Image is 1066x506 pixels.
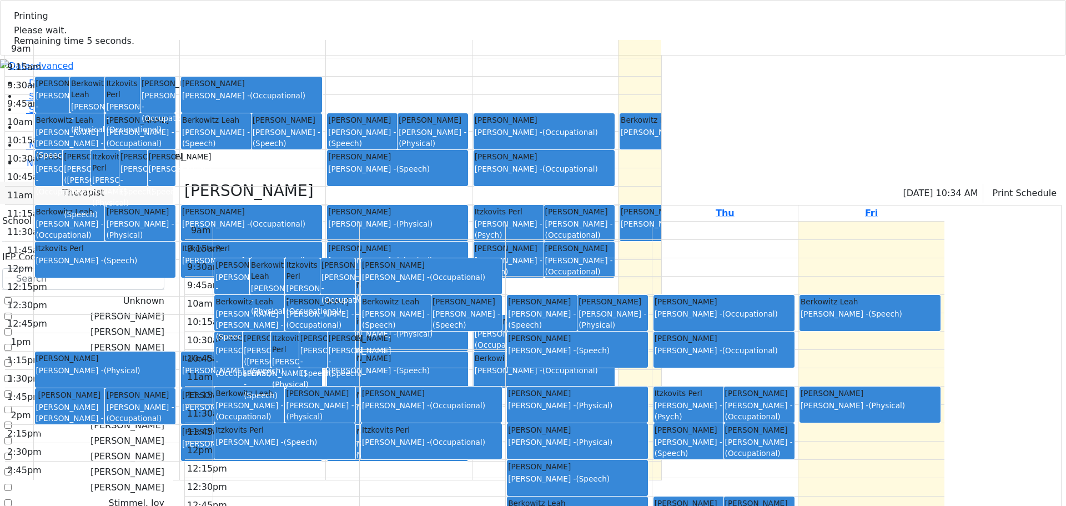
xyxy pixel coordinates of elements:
span: (Physical) [104,366,140,375]
div: [PERSON_NAME] - [36,255,175,266]
span: (Physical) [251,307,288,315]
div: [PERSON_NAME] [508,461,647,472]
div: 11:30am [5,226,49,239]
div: 9:45am [5,97,43,111]
div: [PERSON_NAME] - [328,127,396,149]
div: [PERSON_NAME] [655,296,793,307]
span: (Speech) [284,438,318,447]
div: [PERSON_NAME] - [120,163,147,197]
div: [PERSON_NAME] [475,114,614,126]
div: 1:30pm [5,372,44,385]
div: 2pm [9,409,33,422]
span: (Occupational) [725,412,781,421]
span: (Speech) [508,320,542,329]
div: [PERSON_NAME] - [182,365,321,376]
div: [PERSON_NAME] - [182,438,321,449]
span: (Occupational) [215,369,271,378]
div: 10:30am [185,334,229,347]
div: [PERSON_NAME] ([PERSON_NAME]) [PERSON_NAME] - [64,163,90,220]
div: 11:45am [185,425,229,439]
div: [PERSON_NAME] [286,296,354,307]
div: Berkowitz Leah [182,114,250,126]
span: (Occupational) [250,91,305,100]
span: Remaining time 5 seconds. [14,36,134,46]
div: [PERSON_NAME] [36,353,175,364]
div: [PERSON_NAME] [149,151,175,162]
div: 12:45pm [5,317,49,330]
div: [PERSON_NAME] [433,296,501,307]
div: [PERSON_NAME] [328,151,467,162]
div: 9:15am [185,242,223,255]
span: (Physical) [396,219,433,228]
div: Itzkovits Perl [215,424,354,435]
div: Itzkovits Perl [92,151,118,174]
div: [PERSON_NAME] - [508,473,647,484]
div: [PERSON_NAME] - [92,174,118,208]
span: (Occupational) [106,414,162,423]
div: [PERSON_NAME] [801,388,939,399]
div: Berkowitz Leah [801,296,939,307]
div: 10:45am [5,171,49,184]
span: (Physical) [576,438,612,447]
span: (Speech) [433,320,466,329]
div: [PERSON_NAME] - [106,402,174,424]
span: Please wait. [14,25,134,46]
a: August 29, 2025 [863,206,880,221]
div: [PERSON_NAME] - [621,127,760,138]
div: [PERSON_NAME] [545,206,614,217]
div: 10:15am [185,315,229,329]
div: Itzkovits Perl [182,243,321,254]
div: [PERSON_NAME] - [36,163,62,197]
div: [PERSON_NAME] [725,424,793,435]
label: School Years [2,214,58,228]
div: [PERSON_NAME] [508,388,647,399]
div: [PERSON_NAME] - [725,400,793,423]
div: [PERSON_NAME] - [36,365,175,376]
span: (Occupational) [430,401,485,410]
span: (Speech) [149,187,183,196]
span: (Occupational) [215,412,271,421]
span: (Speech) [36,425,70,434]
div: [PERSON_NAME] [120,151,147,162]
div: [PERSON_NAME] [244,333,270,344]
div: 10:30am [5,152,49,166]
div: 12:30pm [5,299,49,312]
div: [PERSON_NAME] [182,389,321,400]
div: 2:15pm [5,427,44,440]
div: [PERSON_NAME] [300,333,326,344]
div: 9am [189,224,213,237]
div: [PERSON_NAME] [286,388,354,399]
span: (Occupational) [142,114,197,123]
div: [PERSON_NAME] - [328,163,467,174]
div: 10am [5,116,35,129]
div: Itzkovits Perl [272,333,298,355]
div: Itzkovits Perl [362,424,501,435]
div: [PERSON_NAME] - [801,400,939,411]
div: [PERSON_NAME] - [475,218,543,241]
span: (Occupational) [36,231,92,239]
span: (Speech) [253,139,286,148]
div: Itzkovits Perl [286,259,319,282]
div: Berkowitz Leah [621,114,760,126]
div: [PERSON_NAME] - [182,218,321,229]
div: [PERSON_NAME] [36,389,104,400]
div: [PERSON_NAME] - [215,400,284,423]
div: [PERSON_NAME] [253,114,321,126]
div: [PERSON_NAME] - [215,437,354,448]
div: Berkowitz Leah [362,296,430,307]
span: (Speech) [36,151,70,159]
input: Search [2,268,164,289]
div: [PERSON_NAME] [362,259,501,270]
span: (Physical) [272,380,309,389]
div: [PERSON_NAME] ([PERSON_NAME]) [PERSON_NAME] - [244,345,270,402]
div: [PERSON_NAME] - [579,308,647,331]
div: 2:30pm [5,445,44,459]
div: [PERSON_NAME] - [36,90,69,124]
a: August 28, 2025 [713,206,737,221]
div: [PERSON_NAME] [215,259,248,270]
div: [PERSON_NAME] - [321,272,354,305]
div: 9am [9,42,33,56]
div: [PERSON_NAME] - [362,437,501,448]
span: (Speech) [328,139,362,148]
div: 11am [5,189,35,202]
